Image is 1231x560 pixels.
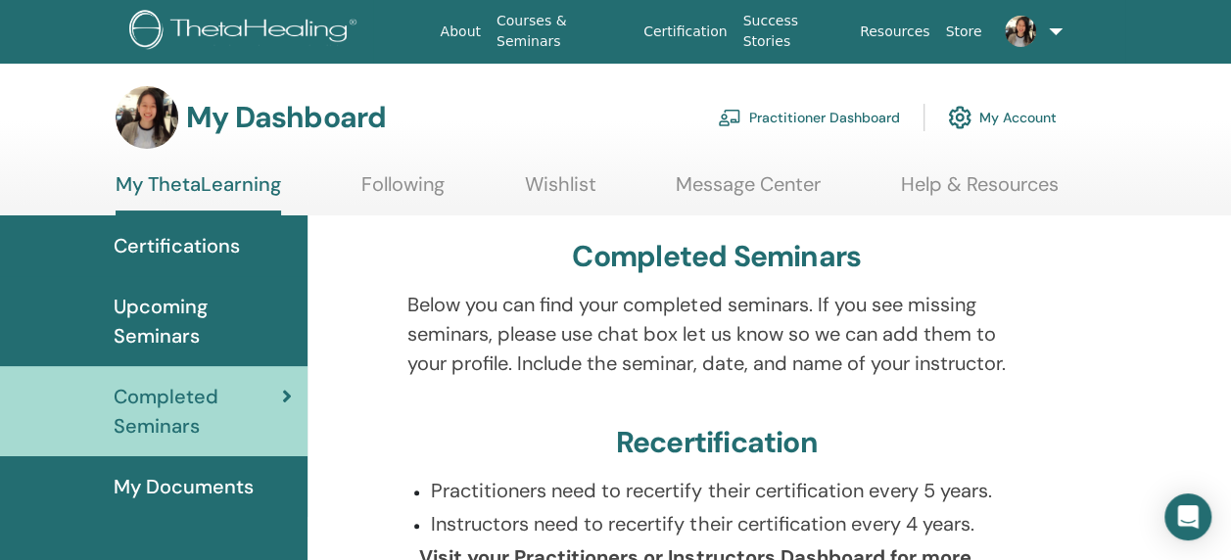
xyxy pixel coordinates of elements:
span: Completed Seminars [114,382,282,441]
img: cog.svg [948,101,971,134]
a: Message Center [676,172,821,210]
a: Success Stories [734,3,851,60]
img: logo.png [129,10,363,54]
span: My Documents [114,472,254,501]
span: Certifications [114,231,240,260]
a: My ThetaLearning [116,172,281,215]
a: Certification [636,14,734,50]
a: Following [361,172,445,210]
h3: My Dashboard [186,100,386,135]
a: Store [937,14,989,50]
span: Upcoming Seminars [114,292,292,350]
p: Practitioners need to recertify their certification every 5 years. [431,476,1025,505]
p: Instructors need to recertify their certification every 4 years. [431,509,1025,538]
div: Open Intercom Messenger [1164,493,1211,540]
img: chalkboard-teacher.svg [718,109,741,126]
a: My Account [948,96,1057,139]
img: default.jpg [116,86,178,149]
a: Resources [852,14,938,50]
h3: Recertification [616,425,818,460]
a: Courses & Seminars [489,3,636,60]
img: default.jpg [1005,16,1036,47]
h3: Completed Seminars [572,239,861,274]
a: About [432,14,488,50]
p: Below you can find your completed seminars. If you see missing seminars, please use chat box let ... [407,290,1025,378]
a: Help & Resources [901,172,1059,210]
a: Wishlist [525,172,596,210]
a: Practitioner Dashboard [718,96,900,139]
